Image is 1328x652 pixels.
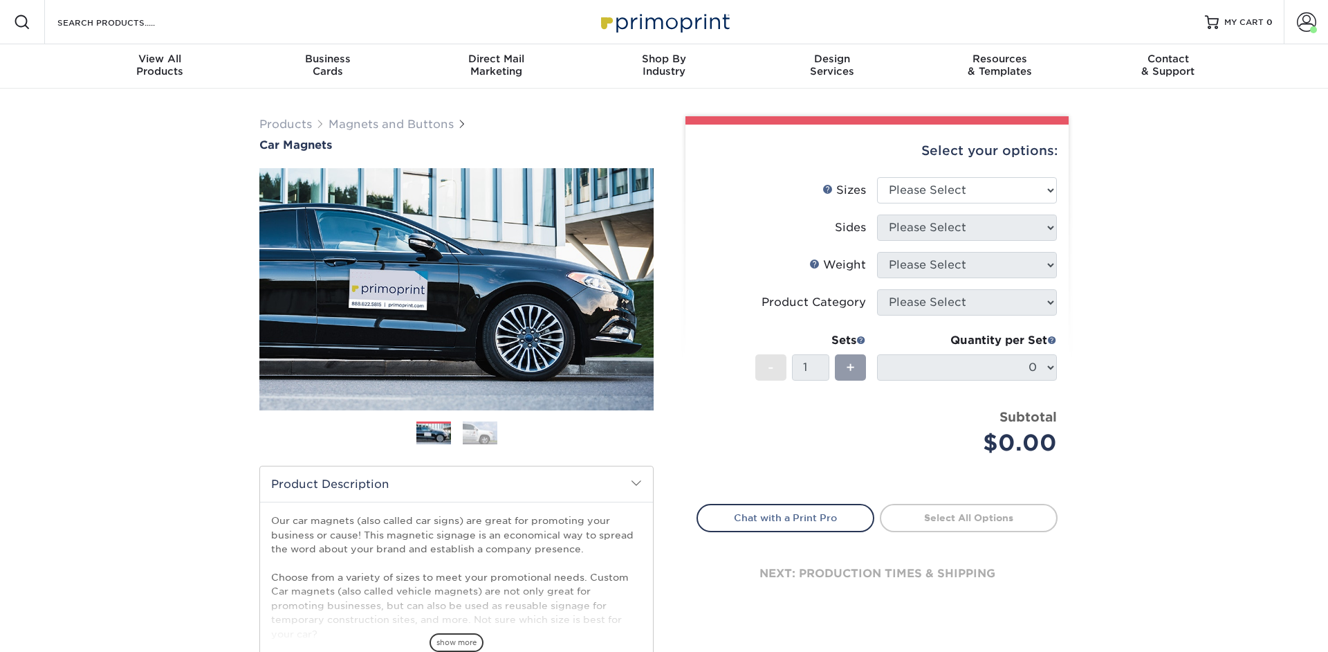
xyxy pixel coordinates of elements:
div: & Templates [916,53,1084,78]
div: Sides [835,219,866,236]
img: Car Magnets 01 [259,153,654,426]
img: Magnets and Buttons 01 [416,422,451,446]
div: Services [748,53,916,78]
div: Select your options: [697,125,1058,177]
div: & Support [1084,53,1252,78]
span: Resources [916,53,1084,65]
a: Car Magnets [259,138,654,152]
div: Product Category [762,294,866,311]
a: Resources& Templates [916,44,1084,89]
span: 0 [1266,17,1273,27]
span: + [846,357,855,378]
div: next: production times & shipping [697,532,1058,615]
img: Primoprint [595,7,733,37]
a: Shop ByIndustry [580,44,748,89]
span: - [768,357,774,378]
h2: Product Description [260,467,653,502]
div: $0.00 [887,426,1057,460]
span: Business [244,53,412,65]
div: Sets [755,332,866,349]
input: SEARCH PRODUCTS..... [56,14,191,30]
div: Cards [244,53,412,78]
a: Direct MailMarketing [412,44,580,89]
span: Design [748,53,916,65]
span: show more [430,633,483,652]
strong: Subtotal [999,409,1057,424]
span: MY CART [1224,17,1264,28]
a: DesignServices [748,44,916,89]
div: Weight [809,257,866,273]
div: Products [76,53,244,78]
div: Sizes [822,182,866,199]
a: View AllProducts [76,44,244,89]
span: Contact [1084,53,1252,65]
span: View All [76,53,244,65]
span: Direct Mail [412,53,580,65]
a: Select All Options [880,504,1058,532]
div: Marketing [412,53,580,78]
div: Quantity per Set [877,332,1057,349]
a: Products [259,118,312,131]
a: Chat with a Print Pro [697,504,874,532]
img: Magnets and Buttons 02 [463,421,497,445]
a: Magnets and Buttons [329,118,454,131]
span: Shop By [580,53,748,65]
div: Industry [580,53,748,78]
a: BusinessCards [244,44,412,89]
span: Car Magnets [259,138,332,152]
a: Contact& Support [1084,44,1252,89]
